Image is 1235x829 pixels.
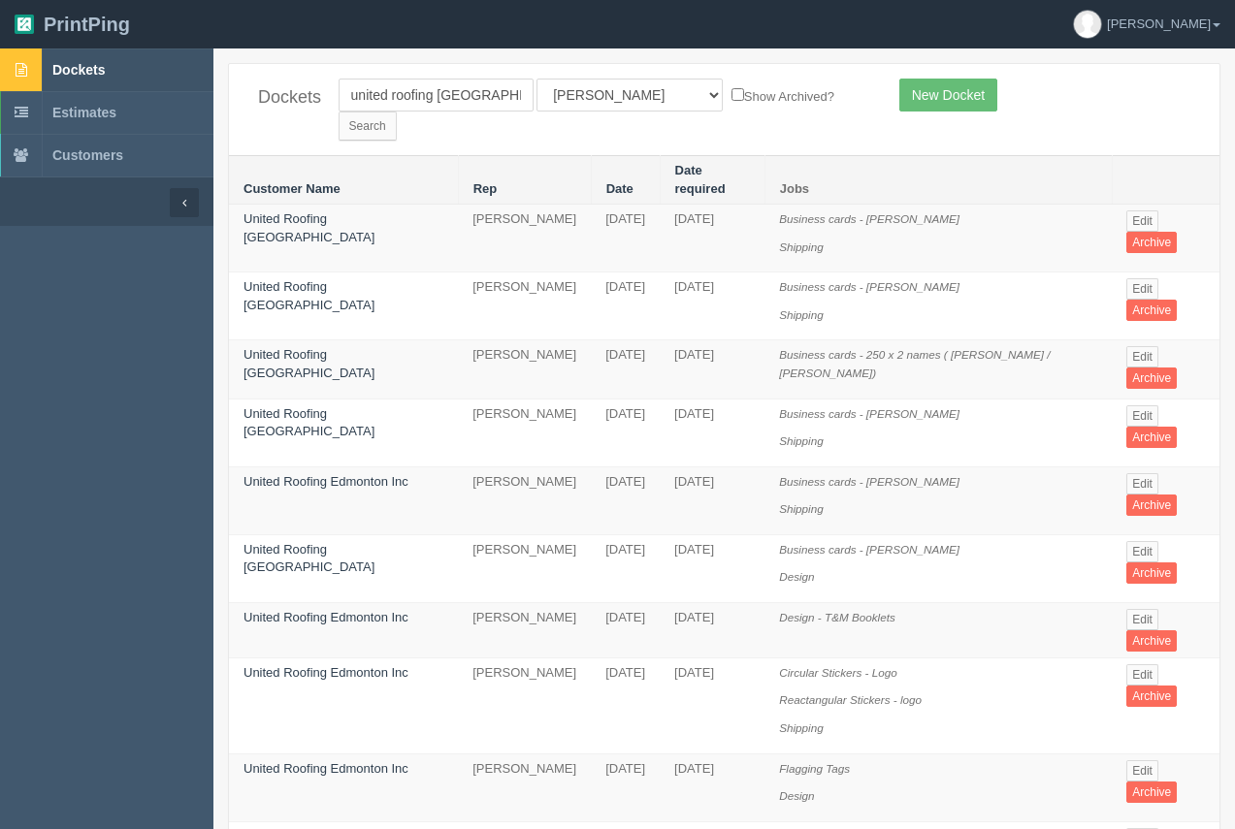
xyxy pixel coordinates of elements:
i: Business cards - 250 x 2 names ( [PERSON_NAME] / [PERSON_NAME]) [779,348,1050,379]
i: Design [779,570,814,583]
a: United Roofing [GEOGRAPHIC_DATA] [244,542,374,575]
i: Business cards - [PERSON_NAME] [779,407,959,420]
i: Business cards - [PERSON_NAME] [779,280,959,293]
td: [PERSON_NAME] [458,657,591,753]
a: Archive [1126,781,1177,803]
a: Archive [1126,686,1177,707]
a: Edit [1126,346,1158,367]
i: Design [779,789,814,802]
h4: Dockets [258,88,309,108]
td: [DATE] [591,466,660,534]
i: Design - T&M Booklets [779,611,895,623]
a: Edit [1126,405,1158,427]
span: Dockets [52,62,105,78]
input: Customer Name [339,79,534,112]
td: [PERSON_NAME] [458,602,591,657]
a: United Roofing [GEOGRAPHIC_DATA] [244,279,374,312]
a: Date required [675,163,726,196]
td: [PERSON_NAME] [458,399,591,466]
a: Archive [1126,562,1177,584]
a: Archive [1126,427,1177,448]
i: Shipping [779,308,824,321]
td: [DATE] [591,205,660,272]
span: Estimates [52,105,116,120]
td: [DATE] [591,340,660,399]
td: [DATE] [591,272,660,340]
input: Search [339,112,397,141]
a: United Roofing Edmonton Inc [244,474,408,489]
td: [DATE] [591,399,660,466]
a: Rep [473,181,498,196]
i: Business cards - [PERSON_NAME] [779,212,959,225]
td: [PERSON_NAME] [458,753,591,821]
td: [DATE] [660,534,764,602]
td: [DATE] [660,466,764,534]
a: United Roofing Edmonton Inc [244,610,408,624]
a: Edit [1126,473,1158,494]
img: avatar_default-7531ab5dedf162e01f1e0bb0964e6a185e93c5c22dfe317fb01d7f8cd2b1632c.jpg [1074,11,1101,38]
td: [DATE] [660,753,764,821]
i: Shipping [779,721,824,734]
i: Reactangular Stickers - logo [779,693,922,706]
a: United Roofing [GEOGRAPHIC_DATA] [244,406,374,439]
i: Shipping [779,434,824,447]
a: United Roofing Edmonton Inc [244,665,408,680]
a: Edit [1126,210,1158,232]
td: [DATE] [660,657,764,753]
td: [DATE] [591,534,660,602]
a: United Roofing Edmonton Inc [244,761,408,776]
input: Show Archived? [731,88,744,101]
a: Edit [1126,278,1158,300]
td: [DATE] [591,753,660,821]
td: [DATE] [591,602,660,657]
td: [DATE] [660,205,764,272]
span: Customers [52,147,123,163]
a: Date [606,181,634,196]
label: Show Archived? [731,84,834,107]
a: Archive [1126,300,1177,321]
a: Archive [1126,630,1177,652]
td: [PERSON_NAME] [458,272,591,340]
a: Edit [1126,760,1158,781]
i: Shipping [779,240,824,253]
i: Circular Stickers - Logo [779,666,896,679]
td: [PERSON_NAME] [458,340,591,399]
a: Customer Name [244,181,341,196]
i: Business cards - [PERSON_NAME] [779,543,959,556]
i: Shipping [779,502,824,515]
td: [DATE] [660,602,764,657]
a: Archive [1126,232,1177,253]
i: Business cards - [PERSON_NAME] [779,475,959,488]
td: [PERSON_NAME] [458,205,591,272]
td: [DATE] [660,340,764,399]
td: [PERSON_NAME] [458,466,591,534]
td: [DATE] [660,399,764,466]
td: [PERSON_NAME] [458,534,591,602]
td: [DATE] [591,657,660,753]
a: Edit [1126,541,1158,562]
a: New Docket [899,79,997,112]
th: Jobs [764,156,1112,205]
a: Edit [1126,609,1158,630]
a: Archive [1126,494,1177,516]
img: logo-3e63b451c926e2ac314895c53de4908e5d424f24456219fb08d385ab2e579770.png [15,15,34,34]
a: Archive [1126,367,1177,389]
td: [DATE] [660,272,764,340]
a: Edit [1126,664,1158,686]
a: United Roofing [GEOGRAPHIC_DATA] [244,347,374,380]
a: United Roofing [GEOGRAPHIC_DATA] [244,211,374,244]
i: Flagging Tags [779,762,850,775]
